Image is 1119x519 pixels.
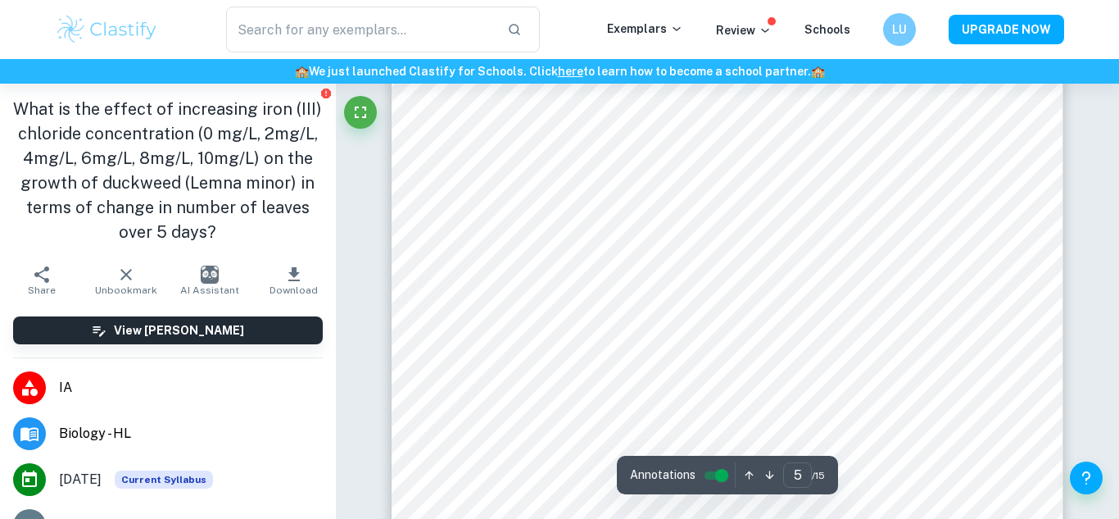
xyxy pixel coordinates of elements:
[558,65,583,78] a: here
[59,470,102,489] span: [DATE]
[949,15,1064,44] button: UPGRADE NOW
[28,285,56,296] span: Share
[630,467,695,484] span: Annotations
[115,471,213,489] div: This exemplar is based on the current syllabus. Feel free to refer to it for inspiration/ideas wh...
[168,257,251,303] button: AI Assistant
[811,65,825,78] span: 🏫
[226,7,494,52] input: Search for any exemplars...
[180,285,239,296] span: AI Assistant
[95,285,157,296] span: Unbookmark
[13,316,323,344] button: View [PERSON_NAME]
[13,97,323,244] h1: What is the effect of increasing iron (III) chloride concentration (0 mg/L, 2mg/L, 4mg/L, 6mg/L, ...
[55,13,159,46] img: Clastify logo
[251,257,335,303] button: Download
[114,321,244,339] h6: View [PERSON_NAME]
[84,257,167,303] button: Unbookmark
[320,87,333,99] button: Report issue
[804,23,850,36] a: Schools
[1070,462,1103,494] button: Help and Feedback
[201,266,219,284] img: AI Assistant
[115,471,213,489] span: Current Syllabus
[59,424,323,444] span: Biology - HL
[344,96,377,129] button: Fullscreen
[883,13,916,46] button: LU
[59,378,323,398] span: IA
[295,65,309,78] span: 🏫
[716,21,772,39] p: Review
[607,20,683,38] p: Exemplars
[812,468,825,483] span: / 15
[270,285,318,296] span: Download
[3,62,1116,80] h6: We just launched Clastify for Schools. Click to learn how to become a school partner.
[890,20,909,39] h6: LU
